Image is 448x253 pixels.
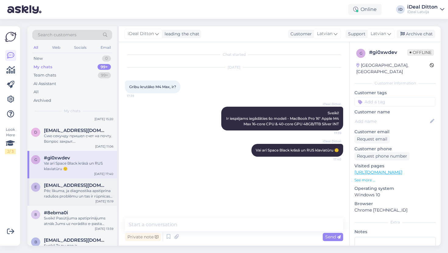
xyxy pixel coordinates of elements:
[128,30,154,37] span: iDeal Ditton
[127,94,150,98] span: 17:39
[354,129,436,135] p: Customer email
[354,135,390,143] div: Request email
[44,155,70,161] span: #gi0xwdev
[125,233,161,241] div: Private note
[44,161,113,172] div: Vai arī Space Black krāsā un RUS klaviatūru 🙂
[51,44,62,52] div: Web
[34,130,37,134] span: d
[397,30,435,38] div: Archive chat
[34,72,56,78] div: Team chats
[407,9,438,14] div: iDeal Latvija
[371,30,386,37] span: Latvian
[44,216,113,226] div: Sveiki! Pasūtījuma apstiprinājums atnāk Jums uz norādīto e-pasta adresi!
[354,192,436,198] p: Windows 10
[318,157,341,162] span: 17:40
[64,108,80,114] span: My chats
[354,163,436,169] p: Visited pages
[354,109,436,115] p: Customer name
[356,62,430,75] div: [GEOGRAPHIC_DATA], [GEOGRAPHIC_DATA]
[354,90,436,96] p: Customer tags
[125,52,343,57] div: Chat started
[34,240,37,244] span: b
[288,31,312,37] div: Customer
[162,31,199,37] div: leading the chat
[317,30,332,37] span: Latvian
[355,118,429,125] input: Add name
[396,5,405,14] div: ID
[95,144,113,149] div: [DATE] 11:06
[354,177,436,183] p: See more ...
[94,172,113,176] div: [DATE] 17:40
[360,51,362,55] span: g
[407,49,434,56] span: Offline
[407,5,444,14] a: iDeal DittoniDeal Latvija
[354,185,436,192] p: Operating system
[34,64,52,70] div: My chats
[102,55,111,62] div: 0
[44,237,107,243] span: bondarevajulija355@gmail.com
[34,212,37,217] span: 8
[318,102,341,106] span: iDeal Ditton
[95,226,113,231] div: [DATE] 13:59
[226,111,340,126] span: Sveiki! Ir iespējams iegādāties šo modeli - MacBook Pro 16" Apple M4 Max 16‑core CPU & 40‑core GP...
[348,4,382,15] div: Online
[44,128,107,133] span: dolinmark.official@gmail.com
[129,84,176,89] span: Gribu krutāko M4 Max, ir?
[38,32,76,38] span: Search customers
[73,44,88,52] div: Socials
[354,152,410,160] div: Request phone number
[256,148,339,152] span: Vai arī Space Black krāsā un RUS klaviatūru 🙂
[354,80,436,86] div: Customer information
[5,31,16,43] img: Askly Logo
[354,219,436,225] div: Extra
[34,98,51,104] div: Archived
[32,44,39,52] div: All
[125,65,343,70] div: [DATE]
[98,72,111,78] div: 99+
[34,89,39,95] div: All
[44,188,113,199] div: Pēc likuma, ja diagnostika apstiprina radušos problēmu un tas ir rūpnīcas brāķis, tad austiņas va...
[34,55,43,62] div: New
[354,97,436,106] input: Add a tag
[95,199,113,204] div: [DATE] 15:19
[407,5,438,9] div: iDeal Ditton
[5,127,16,154] div: Look Here
[354,169,402,175] a: [URL][DOMAIN_NAME]
[44,183,107,188] span: elinaozolina123@inbox.lv
[94,117,113,121] div: [DATE] 15:20
[346,31,365,37] div: Support
[34,157,37,162] span: g
[318,131,341,135] span: 17:39
[325,234,341,240] span: Send
[34,185,37,189] span: e
[5,149,16,154] div: 2 / 3
[44,133,113,144] div: Сию секунду пришел счет на почту. Вопрос закрыт. [GEOGRAPHIC_DATA]
[354,146,436,152] p: Customer phone
[369,49,407,56] div: # gi0xwdev
[354,201,436,207] p: Browser
[44,210,68,216] span: #8ebrna0i
[98,64,111,70] div: 99+
[34,81,56,87] div: AI Assistant
[354,207,436,213] p: Chrome [TECHNICAL_ID]
[318,139,341,144] span: iDeal Ditton
[99,44,112,52] div: Email
[354,229,436,235] p: Notes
